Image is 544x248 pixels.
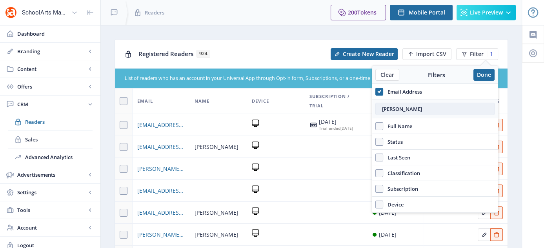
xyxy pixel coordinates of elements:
span: Tools [17,206,86,214]
span: [PERSON_NAME] [195,230,238,239]
span: Mobile Portal [409,9,445,16]
span: Create New Reader [343,51,394,57]
span: Last Seen [383,153,410,162]
span: Readers [145,9,164,16]
button: Create New Reader [331,48,398,60]
a: [EMAIL_ADDRESS][DOMAIN_NAME] [137,120,185,130]
button: Filter1 [456,48,498,60]
span: 924 [196,50,210,58]
div: [DATE] [319,125,353,131]
a: Edit page [490,230,503,237]
span: CRM [17,100,86,108]
span: Subscription / Trial [309,92,363,110]
a: [EMAIL_ADDRESS][DOMAIN_NAME] [137,186,185,196]
img: properties.app_icon.png [5,6,17,19]
span: [PERSON_NAME] [195,142,238,152]
a: [PERSON_NAME][EMAIL_ADDRESS][PERSON_NAME][DOMAIN_NAME] [137,230,185,239]
button: Import CSV [402,48,451,60]
button: Done [473,69,495,81]
a: [PERSON_NAME][EMAIL_ADDRESS][PERSON_NAME][DOMAIN_NAME] [137,164,185,174]
span: Trial ended [319,125,340,131]
button: Clear [375,69,399,81]
a: Edit page [490,208,503,215]
a: [EMAIL_ADDRESS][DOMAIN_NAME] [137,208,185,217]
span: Device [383,200,404,209]
span: Readers [25,118,93,126]
span: Advanced Analytics [25,153,93,161]
span: Import CSV [416,51,446,57]
span: Email [137,96,153,106]
span: Status [383,137,403,147]
a: New page [398,48,451,60]
div: 1 [487,51,493,57]
button: Live Preview [457,5,516,20]
a: Edit page [478,208,490,215]
span: Classification [383,168,420,178]
div: SchoolArts Magazine [22,4,68,21]
span: Offers [17,83,86,91]
span: Filter [470,51,484,57]
span: Name [195,96,209,106]
div: Filters [399,71,473,79]
span: Settings [17,188,86,196]
span: Full Name [383,121,412,131]
a: Edit page [478,230,490,237]
span: Live Preview [470,9,503,16]
a: Readers [8,113,93,130]
span: Branding [17,47,86,55]
span: Email Address [383,87,422,96]
a: [EMAIL_ADDRESS][DOMAIN_NAME] [137,142,185,152]
div: List of readers who has an account in your Universal App through Opt-in form, Subscriptions, or a... [125,75,451,82]
span: Registered Readers [138,50,193,58]
button: Mobile Portal [390,5,453,20]
span: Content [17,65,86,73]
a: New page [326,48,398,60]
span: Dashboard [17,30,94,38]
a: Advanced Analytics [8,148,93,166]
span: Sales [25,136,93,143]
span: Account [17,224,86,232]
div: [DATE] [379,230,397,239]
span: [PERSON_NAME] [195,208,238,217]
a: Sales [8,131,93,148]
span: Device [252,96,269,106]
span: Subscription [383,184,418,194]
span: Advertisements [17,171,86,179]
button: 200Tokens [331,5,386,20]
span: Tokens [357,9,377,16]
div: [DATE] [319,119,353,125]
